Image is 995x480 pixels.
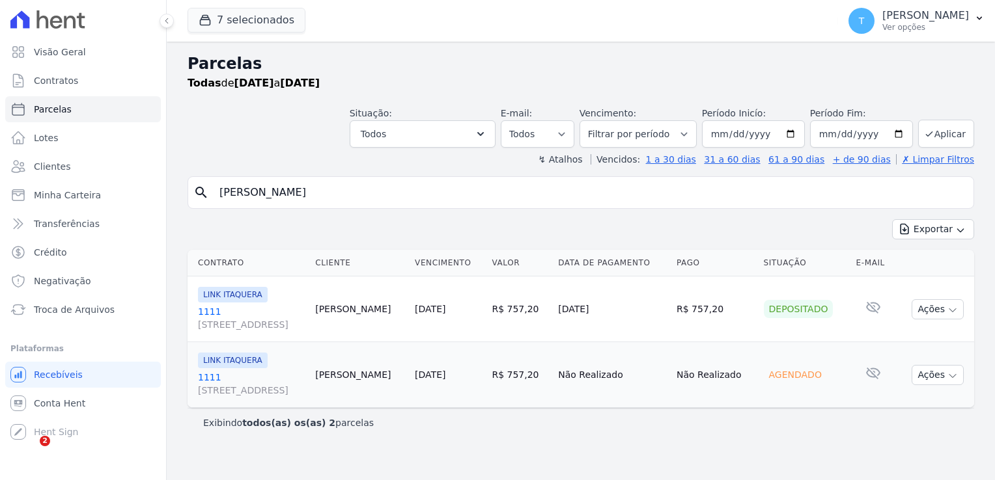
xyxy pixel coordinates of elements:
a: [DATE] [415,369,445,380]
span: Visão Geral [34,46,86,59]
td: [PERSON_NAME] [310,342,410,408]
button: 7 selecionados [188,8,305,33]
p: [PERSON_NAME] [882,9,969,22]
td: R$ 757,20 [486,276,553,342]
span: Transferências [34,217,100,230]
td: Não Realizado [553,342,671,408]
strong: Todas [188,77,221,89]
span: T [859,16,865,25]
input: Buscar por nome do lote ou do cliente [212,180,968,206]
span: 2 [40,436,50,446]
label: Vencidos: [591,154,640,165]
a: Crédito [5,239,161,265]
label: Situação: [350,108,392,118]
th: Situação [759,250,851,276]
strong: [DATE] [234,77,274,89]
div: Depositado [764,300,834,318]
td: R$ 757,20 [671,276,759,342]
button: Aplicar [918,120,974,148]
div: Plataformas [10,341,156,356]
span: LINK ITAQUERA [198,353,268,368]
button: Todos [350,120,496,148]
strong: [DATE] [280,77,320,89]
span: Contratos [34,74,78,87]
a: Parcelas [5,96,161,122]
span: Troca de Arquivos [34,303,115,316]
a: 61 a 90 dias [768,154,824,165]
span: Lotes [34,131,59,144]
a: Contratos [5,68,161,94]
a: 1 a 30 dias [646,154,696,165]
a: Recebíveis [5,362,161,388]
td: [PERSON_NAME] [310,276,410,342]
label: Período Inicío: [702,108,766,118]
span: Recebíveis [34,368,83,381]
button: Ações [912,299,964,319]
b: todos(as) os(as) 2 [242,418,335,428]
th: Valor [486,250,553,276]
button: Ações [912,365,964,385]
span: Negativação [34,274,91,287]
a: + de 90 dias [833,154,891,165]
label: Vencimento: [580,108,636,118]
th: Cliente [310,250,410,276]
span: LINK ITAQUERA [198,287,268,302]
span: Conta Hent [34,397,85,410]
div: Agendado [764,366,827,384]
th: Data de Pagamento [553,250,671,276]
label: E-mail: [501,108,533,118]
a: Transferências [5,211,161,237]
span: [STREET_ADDRESS] [198,318,305,331]
a: [DATE] [415,304,445,314]
button: Exportar [892,219,974,239]
span: Todos [361,126,386,142]
td: [DATE] [553,276,671,342]
iframe: Intercom live chat [13,436,44,467]
a: Troca de Arquivos [5,297,161,323]
p: Ver opções [882,22,969,33]
span: Clientes [34,160,70,173]
label: Período Fim: [810,107,913,120]
a: Conta Hent [5,390,161,416]
span: Parcelas [34,103,72,116]
p: de a [188,75,320,91]
a: 1111[STREET_ADDRESS] [198,305,305,331]
button: T [PERSON_NAME] Ver opções [838,3,995,39]
a: Visão Geral [5,39,161,65]
th: E-mail [851,250,897,276]
a: Lotes [5,125,161,151]
td: Não Realizado [671,342,759,408]
td: R$ 757,20 [486,342,553,408]
label: ↯ Atalhos [538,154,582,165]
a: ✗ Limpar Filtros [896,154,974,165]
th: Pago [671,250,759,276]
span: Minha Carteira [34,189,101,202]
a: Clientes [5,153,161,180]
h2: Parcelas [188,52,974,75]
a: Negativação [5,268,161,294]
a: 1111[STREET_ADDRESS] [198,371,305,397]
th: Vencimento [410,250,486,276]
th: Contrato [188,250,310,276]
p: Exibindo parcelas [203,416,374,429]
a: Minha Carteira [5,182,161,208]
i: search [193,185,209,200]
a: 31 a 60 dias [704,154,760,165]
span: Crédito [34,246,67,259]
span: [STREET_ADDRESS] [198,384,305,397]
